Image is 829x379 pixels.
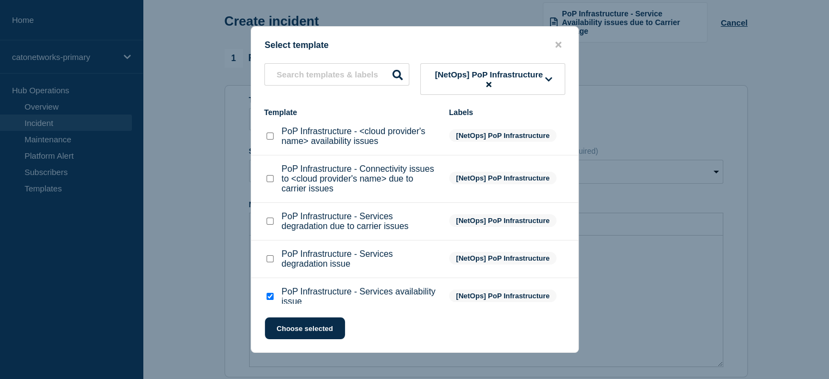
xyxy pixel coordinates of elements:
[267,175,274,182] input: PoP Infrastructure - Connectivity issues to <cloud provider's name> due to carrier issues checkbox
[267,218,274,225] input: PoP Infrastructure - Services degradation due to carrier issues checkbox
[264,63,409,86] input: Search templates & labels
[265,317,345,339] button: Choose selected
[251,40,578,50] div: Select template
[449,108,565,117] div: Labels
[449,129,557,142] span: [NetOps] PoP Infrastructure
[420,63,565,95] button: [NetOps] PoP Infrastructure
[282,127,438,146] p: PoP Infrastructure - <cloud provider's name> availability issues
[264,108,438,117] div: Template
[449,290,557,302] span: [NetOps] PoP Infrastructure
[449,172,557,184] span: [NetOps] PoP Infrastructure
[552,40,565,50] button: close button
[449,252,557,264] span: [NetOps] PoP Infrastructure
[267,293,274,300] input: PoP Infrastructure - Services availability issue checkbox
[282,249,438,269] p: PoP Infrastructure - Services degradation issue
[282,212,438,231] p: PoP Infrastructure - Services degradation due to carrier issues
[282,164,438,194] p: PoP Infrastructure - Connectivity issues to <cloud provider's name> due to carrier issues
[267,255,274,262] input: PoP Infrastructure - Services degradation issue checkbox
[449,214,557,227] span: [NetOps] PoP Infrastructure
[433,70,546,88] span: [NetOps] PoP Infrastructure
[282,287,438,306] p: PoP Infrastructure - Services availability issue
[267,133,274,140] input: PoP Infrastructure - <cloud provider's name> availability issues checkbox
